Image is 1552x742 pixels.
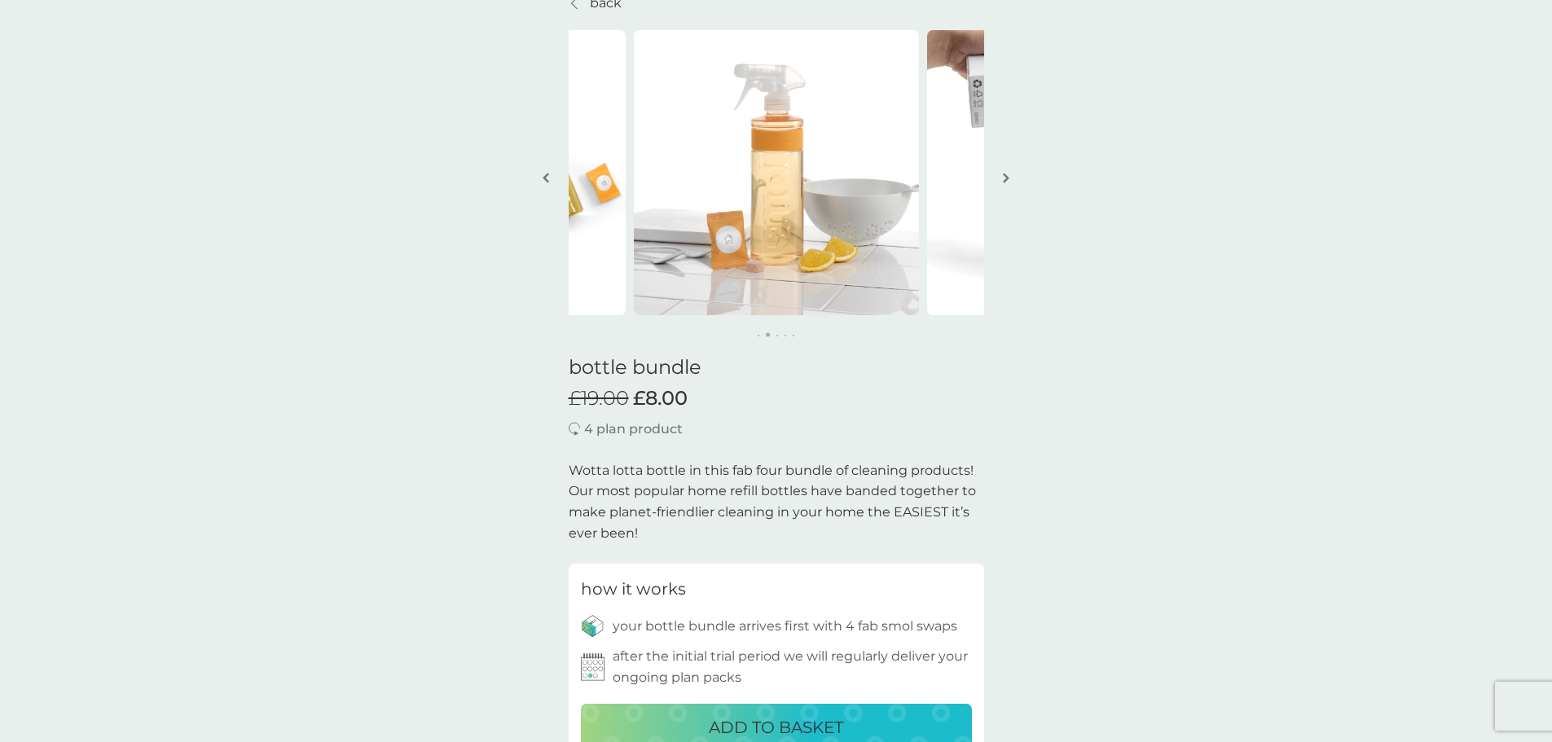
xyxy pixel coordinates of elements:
[584,419,683,440] p: 4 plan product
[569,356,984,380] h1: bottle bundle
[569,387,629,411] span: £19.00
[633,387,688,411] span: £8.00
[613,646,972,687] p: after the initial trial period we will regularly deliver your ongoing plan packs
[543,172,549,184] img: left-arrow.svg
[1003,172,1009,184] img: right-arrow.svg
[569,460,984,543] p: Wotta lotta bottle in this fab four bundle of cleaning products! Our most popular home refill bot...
[709,714,843,740] p: ADD TO BASKET
[581,576,686,602] h3: how it works
[613,616,957,637] p: your bottle bundle arrives first with 4 fab smol swaps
